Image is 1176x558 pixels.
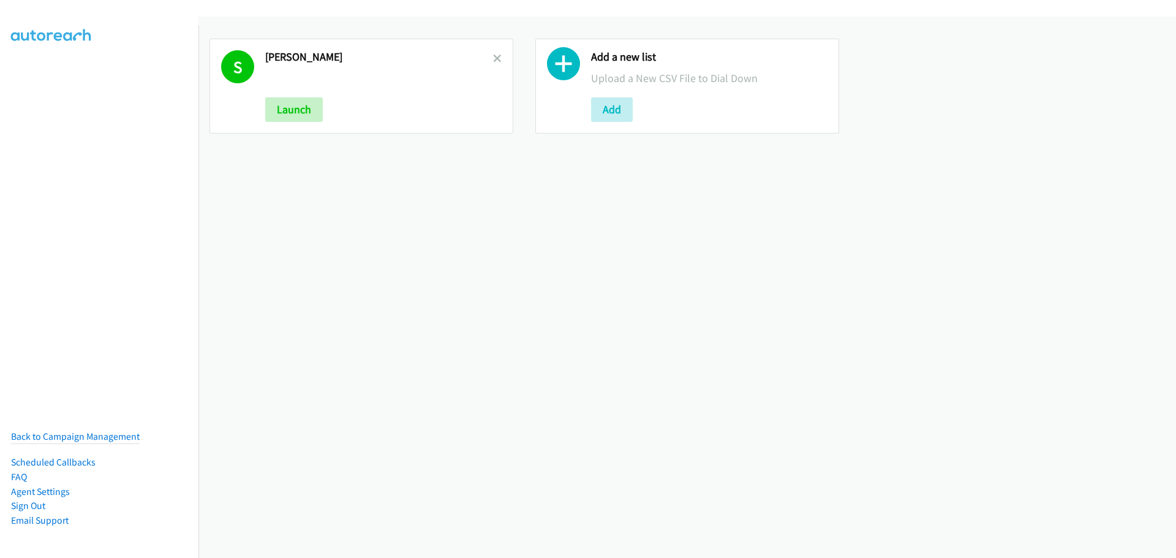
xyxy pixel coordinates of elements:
[591,70,827,86] p: Upload a New CSV File to Dial Down
[265,50,493,64] h2: [PERSON_NAME]
[11,456,96,468] a: Scheduled Callbacks
[221,50,254,83] h1: S
[591,97,633,122] button: Add
[11,471,27,483] a: FAQ
[265,97,323,122] button: Launch
[11,515,69,526] a: Email Support
[11,431,140,442] a: Back to Campaign Management
[591,50,827,64] h2: Add a new list
[11,486,70,497] a: Agent Settings
[11,500,45,511] a: Sign Out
